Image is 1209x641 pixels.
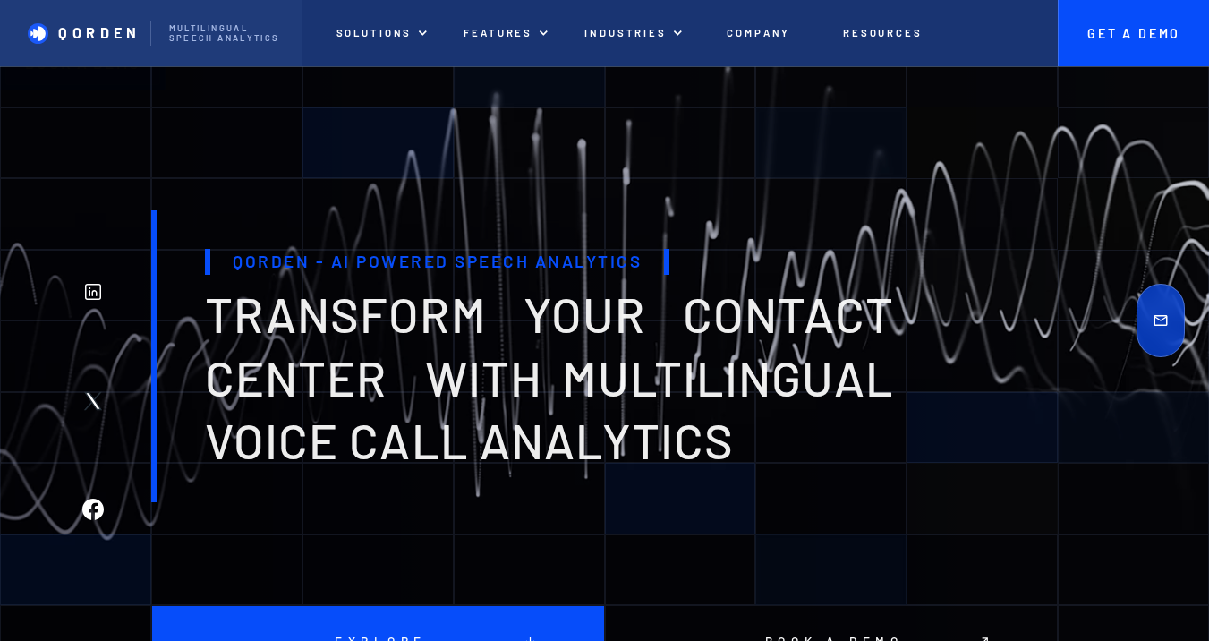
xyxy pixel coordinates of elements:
p: Company [727,27,790,39]
p: Resources [843,27,923,39]
p: Solutions [336,27,413,39]
p: Qorden [58,24,140,41]
span: transform your contact center with multilingual voice Call analytics [205,285,894,469]
p: Get A Demo [1080,26,1188,41]
p: Multilingual Speech analytics [169,23,284,44]
h1: Qorden - AI Powered Speech Analytics [205,249,670,274]
img: Facebook [82,499,104,520]
img: Linkedin [82,281,104,303]
p: features [464,27,532,39]
p: INDUSTRIES [584,27,666,39]
img: Twitter [82,390,104,412]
